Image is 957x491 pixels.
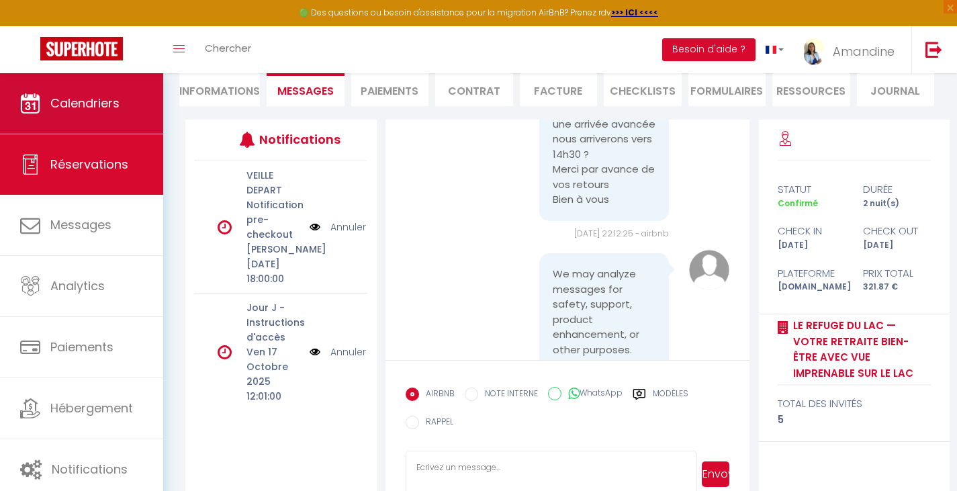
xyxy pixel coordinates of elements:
[925,41,942,58] img: logout
[804,38,824,65] img: ...
[330,220,366,234] a: Annuler
[833,43,895,60] span: Amandine
[574,228,669,239] span: [DATE] 22:12:25 - airbnb
[857,73,935,106] li: Journal
[769,281,854,294] div: [DOMAIN_NAME]
[520,73,598,106] li: Facture
[50,156,128,173] span: Réservations
[778,197,818,209] span: Confirmé
[50,339,113,355] span: Paiements
[205,41,251,55] span: Chercher
[553,267,655,357] pre: We may analyze messages for safety, support, product enhancement, or other purposes.
[52,461,128,478] span: Notifications
[702,461,729,487] button: Envoyer
[778,412,931,428] div: 5
[689,250,729,290] img: avatar.png
[259,124,332,154] h3: Notifications
[769,181,854,197] div: statut
[246,345,301,404] p: Ven 17 Octobre 2025 12:01:00
[330,345,366,359] a: Annuler
[772,73,850,106] li: Ressources
[478,388,538,402] label: NOTE INTERNE
[246,300,301,345] p: Jour J - Instructions d'accès
[854,181,940,197] div: durée
[662,38,756,61] button: Besoin d'aide ?
[179,73,260,106] li: Informations
[604,73,682,106] li: CHECKLISTS
[611,7,658,18] a: >>> ICI <<<<
[310,345,320,359] img: NO IMAGE
[50,216,111,233] span: Messages
[246,242,301,286] p: [PERSON_NAME][DATE] 18:00:00
[769,223,854,239] div: check in
[688,73,766,106] li: FORMULAIRES
[794,26,911,73] a: ... Amandine
[50,400,133,416] span: Hébergement
[769,265,854,281] div: Plateforme
[854,281,940,294] div: 321.87 €
[788,318,931,381] a: LE REFUGE DU LAC — Votre Retraite Bien-être avec Vue Imprenable sur le Lac
[854,223,940,239] div: check out
[50,95,120,111] span: Calendriers
[854,197,940,210] div: 2 nuit(s)
[854,265,940,281] div: Prix total
[246,168,301,242] p: VEILLE DEPART Notification pre-checkout
[854,239,940,252] div: [DATE]
[50,277,105,294] span: Analytics
[195,26,261,73] a: Chercher
[419,416,453,431] label: RAPPEL
[351,73,429,106] li: Paiements
[435,73,513,106] li: Contrat
[653,388,688,404] label: Modèles
[778,396,931,412] div: total des invités
[561,387,623,402] label: WhatsApp
[277,83,334,99] span: Messages
[769,239,854,252] div: [DATE]
[40,37,123,60] img: Super Booking
[310,220,320,234] img: NO IMAGE
[419,388,455,402] label: AIRBNB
